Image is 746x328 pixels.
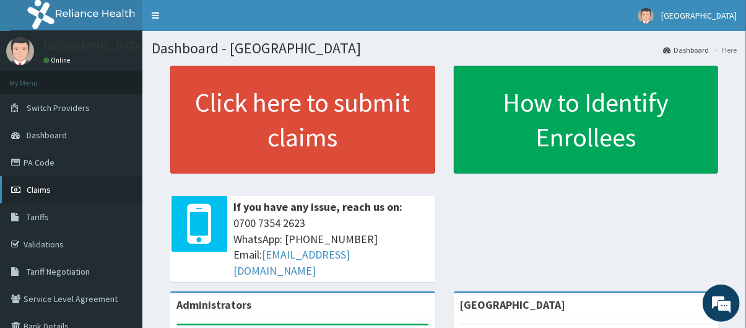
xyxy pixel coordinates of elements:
p: [GEOGRAPHIC_DATA] [43,40,145,51]
div: Minimize live chat window [203,6,233,36]
div: Chat with us now [64,69,208,86]
a: Click here to submit claims [170,66,435,174]
h1: Dashboard - [GEOGRAPHIC_DATA] [152,40,737,56]
span: [GEOGRAPHIC_DATA] [661,10,737,21]
img: d_794563401_company_1708531726252_794563401 [23,62,50,93]
b: Administrators [176,298,251,312]
a: How to Identify Enrollees [454,66,719,174]
textarea: Type your message and hit 'Enter' [6,206,236,250]
span: Dashboard [27,130,67,141]
span: Tariff Negotiation [27,266,90,277]
span: We're online! [72,90,171,215]
span: 0700 7354 2623 WhatsApp: [PHONE_NUMBER] Email: [233,215,429,279]
span: Claims [27,184,51,195]
li: Here [710,45,737,55]
a: Dashboard [663,45,709,55]
a: [EMAIL_ADDRESS][DOMAIN_NAME] [233,247,350,278]
span: Switch Providers [27,102,90,113]
b: If you have any issue, reach us on: [233,200,402,214]
strong: [GEOGRAPHIC_DATA] [460,298,566,312]
span: Tariffs [27,211,49,223]
a: Online [43,56,73,64]
img: User Image [638,8,654,24]
img: User Image [6,37,34,65]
